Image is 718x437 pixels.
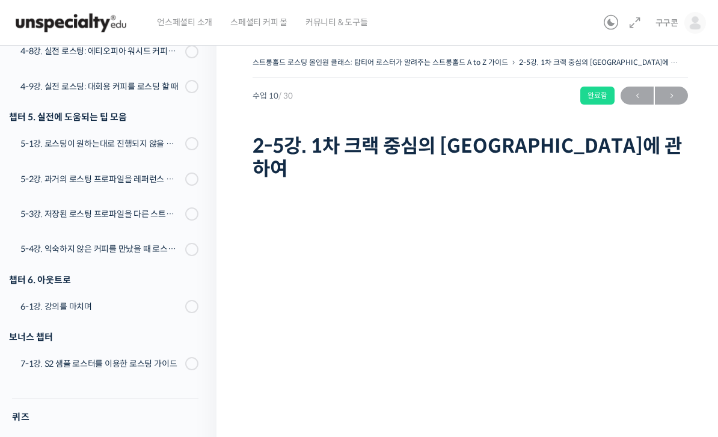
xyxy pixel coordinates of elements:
[12,398,198,423] h4: 퀴즈
[20,173,182,186] div: 5-2강. 과거의 로스팅 프로파일을 레퍼런스 삼아 리뷰하는 방법
[621,88,654,104] span: ←
[9,329,198,345] div: 보너스 챕터
[253,92,293,100] span: 수업 10
[20,357,182,370] div: 7-1강. S2 샘플 로스터를 이용한 로스팅 가이드
[278,91,293,101] span: / 30
[110,356,124,365] span: 대화
[655,87,688,105] a: 다음→
[4,337,79,367] a: 홈
[20,44,182,58] div: 4-8강. 실전 로스팅: 에티오피아 워시드 커피를 에스프레소용으로 로스팅 할 때
[621,87,654,105] a: ←이전
[20,137,182,150] div: 5-1강. 로스팅이 원하는대로 진행되지 않을 때, 일관성이 떨어질 때
[20,207,182,221] div: 5-3강. 저장된 로스팅 프로파일을 다른 스트롱홀드 로스팅 머신에서 적용할 경우에 보정하는 방법
[580,87,615,105] div: 완료함
[655,17,678,28] span: 구구콘
[155,337,231,367] a: 설정
[38,355,45,365] span: 홈
[79,337,155,367] a: 대화
[20,242,182,255] div: 5-4강. 익숙하지 않은 커피를 만났을 때 로스팅 전략 세우는 방법
[20,300,182,313] div: 6-1강. 강의를 마치며
[9,109,198,125] div: 챕터 5. 실전에 도움되는 팁 모음
[20,80,182,93] div: 4-9강. 실전 로스팅: 대회용 커피를 로스팅 할 때
[186,355,200,365] span: 설정
[253,58,508,67] a: 스트롱홀드 로스팅 올인원 클래스: 탑티어 로스터가 알려주는 스트롱홀드 A to Z 가이드
[519,58,690,67] a: 2-5강. 1차 크랙 중심의 [GEOGRAPHIC_DATA]에 관하여
[253,135,688,181] h1: 2-5강. 1차 크랙 중심의 [GEOGRAPHIC_DATA]에 관하여
[9,272,198,288] div: 챕터 6. 아웃트로
[655,88,688,104] span: →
